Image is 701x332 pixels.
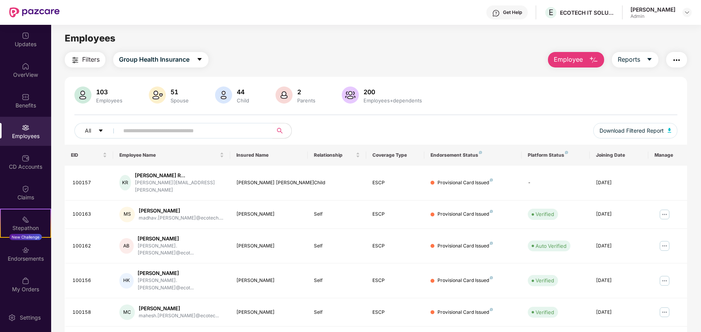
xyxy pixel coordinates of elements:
[490,178,493,182] img: svg+xml;base64,PHN2ZyB4bWxucz0iaHR0cDovL3d3dy53My5vcmcvMjAwMC9zdmciIHdpZHRoPSI4IiBoZWlnaHQ9IjgiIH...
[684,9,690,16] img: svg+xml;base64,PHN2ZyBpZD0iRHJvcGRvd24tMzJ4MzIiIHhtbG5zPSJodHRwOi8vd3d3LnczLm9yZy8yMDAwL3N2ZyIgd2...
[22,185,29,193] img: svg+xml;base64,PHN2ZyBpZD0iQ2xhaW0iIHhtbG5zPSJodHRwOi8vd3d3LnczLm9yZy8yMDAwL3N2ZyIgd2lkdGg9IjIwIi...
[8,314,16,322] img: svg+xml;base64,PHN2ZyBpZD0iU2V0dGluZy0yMHgyMCIgeG1sbnM9Imh0dHA6Ly93d3cudzMub3JnLzIwMDAvc3ZnIiB3aW...
[437,179,493,187] div: Provisional Card Issued
[113,145,230,166] th: Employee Name
[119,152,218,158] span: Employee Name
[589,55,598,65] img: svg+xml;base64,PHN2ZyB4bWxucz0iaHR0cDovL3d3dy53My5vcmcvMjAwMC9zdmciIHhtbG5zOnhsaW5rPSJodHRwOi8vd3...
[135,172,224,179] div: [PERSON_NAME] R...
[85,126,91,135] span: All
[65,145,113,166] th: EID
[169,97,190,104] div: Spouse
[113,52,208,67] button: Group Health Insurancecaret-down
[1,224,50,232] div: Stepathon
[548,52,604,67] button: Employee
[139,214,223,222] div: madhav.[PERSON_NAME]@ecotech....
[314,242,360,250] div: Self
[95,97,124,104] div: Employees
[139,305,219,312] div: [PERSON_NAME]
[236,309,302,316] div: [PERSON_NAME]
[648,145,687,166] th: Manage
[22,246,29,254] img: svg+xml;base64,PHN2ZyBpZD0iRW5kb3JzZW1lbnRzIiB4bWxucz0iaHR0cDovL3d3dy53My5vcmcvMjAwMC9zdmciIHdpZH...
[503,9,522,16] div: Get Help
[236,242,302,250] div: [PERSON_NAME]
[296,97,317,104] div: Parents
[658,208,671,221] img: manageButton
[672,55,681,65] img: svg+xml;base64,PHN2ZyB4bWxucz0iaHR0cDovL3d3dy53My5vcmcvMjAwMC9zdmciIHdpZHRoPSIyNCIgaGVpZ2h0PSIyNC...
[95,88,124,96] div: 103
[17,314,43,322] div: Settings
[366,145,425,166] th: Coverage Type
[119,55,189,64] span: Group Health Insurance
[596,277,642,284] div: [DATE]
[72,277,107,284] div: 100156
[431,152,515,158] div: Endorsement Status
[590,145,648,166] th: Joining Date
[236,277,302,284] div: [PERSON_NAME]
[362,97,424,104] div: Employees+dependents
[658,275,671,287] img: manageButton
[138,242,224,257] div: [PERSON_NAME].[PERSON_NAME]@ecot...
[139,207,223,214] div: [PERSON_NAME]
[65,33,115,44] span: Employees
[314,152,354,158] span: Relationship
[72,211,107,218] div: 100163
[536,210,554,218] div: Verified
[599,126,664,135] span: Download Filtered Report
[372,179,419,187] div: ESCP
[138,270,224,277] div: [PERSON_NAME]
[22,93,29,101] img: svg+xml;base64,PHN2ZyBpZD0iQmVuZWZpdHMiIHhtbG5zPSJodHRwOi8vd3d3LnczLm9yZy8yMDAwL3N2ZyIgd2lkdGg9Ij...
[646,56,653,63] span: caret-down
[272,128,288,134] span: search
[536,277,554,284] div: Verified
[479,151,482,154] img: svg+xml;base64,PHN2ZyB4bWxucz0iaHR0cDovL3d3dy53My5vcmcvMjAwMC9zdmciIHdpZHRoPSI4IiBoZWlnaHQ9IjgiIH...
[72,309,107,316] div: 100158
[536,242,567,250] div: Auto Verified
[149,86,166,104] img: svg+xml;base64,PHN2ZyB4bWxucz0iaHR0cDovL3d3dy53My5vcmcvMjAwMC9zdmciIHhtbG5zOnhsaW5rPSJodHRwOi8vd3...
[437,277,493,284] div: Provisional Card Issued
[119,175,131,190] div: KR
[528,152,584,158] div: Platform Status
[135,179,224,194] div: [PERSON_NAME][EMAIL_ADDRESS][PERSON_NAME]
[74,123,122,138] button: Allcaret-down
[119,238,133,254] div: AB
[668,128,672,133] img: svg+xml;base64,PHN2ZyB4bWxucz0iaHR0cDovL3d3dy53My5vcmcvMjAwMC9zdmciIHhtbG5zOnhsaW5rPSJodHRwOi8vd3...
[372,277,419,284] div: ESCP
[296,88,317,96] div: 2
[22,32,29,40] img: svg+xml;base64,PHN2ZyBpZD0iVXBkYXRlZCIgeG1sbnM9Imh0dHA6Ly93d3cudzMub3JnLzIwMDAvc3ZnIiB3aWR0aD0iMj...
[215,86,232,104] img: svg+xml;base64,PHN2ZyB4bWxucz0iaHR0cDovL3d3dy53My5vcmcvMjAwMC9zdmciIHhtbG5zOnhsaW5rPSJodHRwOi8vd3...
[65,52,105,67] button: Filters
[72,242,107,250] div: 100162
[596,309,642,316] div: [DATE]
[196,56,203,63] span: caret-down
[71,55,80,65] img: svg+xml;base64,PHN2ZyB4bWxucz0iaHR0cDovL3d3dy53My5vcmcvMjAwMC9zdmciIHdpZHRoPSIyNCIgaGVpZ2h0PSIyNC...
[549,8,553,17] span: E
[314,277,360,284] div: Self
[372,309,419,316] div: ESCP
[272,123,292,138] button: search
[630,13,675,19] div: Admin
[9,7,60,17] img: New Pazcare Logo
[658,240,671,252] img: manageButton
[554,55,583,64] span: Employee
[612,52,658,67] button: Reportscaret-down
[314,211,360,218] div: Self
[138,235,224,242] div: [PERSON_NAME]
[314,179,360,187] div: Child
[492,9,500,17] img: svg+xml;base64,PHN2ZyBpZD0iSGVscC0zMngzMiIgeG1sbnM9Imh0dHA6Ly93d3cudzMub3JnLzIwMDAvc3ZnIiB3aWR0aD...
[372,242,419,250] div: ESCP
[98,128,103,134] span: caret-down
[596,179,642,187] div: [DATE]
[236,211,302,218] div: [PERSON_NAME]
[230,145,308,166] th: Insured Name
[596,211,642,218] div: [DATE]
[235,88,251,96] div: 44
[119,304,135,320] div: MC
[74,86,91,104] img: svg+xml;base64,PHN2ZyB4bWxucz0iaHR0cDovL3d3dy53My5vcmcvMjAwMC9zdmciIHhtbG5zOnhsaW5rPSJodHRwOi8vd3...
[22,62,29,70] img: svg+xml;base64,PHN2ZyBpZD0iSG9tZSIgeG1sbnM9Imh0dHA6Ly93d3cudzMub3JnLzIwMDAvc3ZnIiB3aWR0aD0iMjAiIG...
[596,242,642,250] div: [DATE]
[119,273,133,289] div: HK
[22,216,29,223] img: svg+xml;base64,PHN2ZyB4bWxucz0iaHR0cDovL3d3dy53My5vcmcvMjAwMC9zdmciIHdpZHRoPSIyMSIgaGVpZ2h0PSIyMC...
[169,88,190,96] div: 51
[560,9,614,16] div: ECOTECH IT SOLUTIONS PRIVATE LIMITED
[22,124,29,131] img: svg+xml;base64,PHN2ZyBpZD0iRW1wbG95ZWVzIiB4bWxucz0iaHR0cDovL3d3dy53My5vcmcvMjAwMC9zdmciIHdpZHRoPS...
